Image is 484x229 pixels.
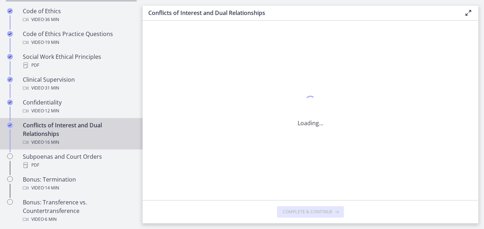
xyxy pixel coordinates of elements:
div: PDF [23,161,134,169]
div: Video [23,184,134,192]
span: · 16 min [44,138,59,147]
p: Loading... [298,119,323,127]
span: · 6 min [44,215,57,224]
div: Bonus: Termination [23,175,134,192]
div: 1 [298,94,323,110]
i: Completed [7,77,13,82]
h3: Conflicts of Interest and Dual Relationships [148,9,453,17]
div: Social Work Ethical Principles [23,52,134,70]
span: · 14 min [44,184,59,192]
div: Confidentiality [23,98,134,115]
div: Code of Ethics Practice Questions [23,30,134,47]
div: Video [23,215,134,224]
div: Video [23,15,134,24]
i: Completed [7,31,13,37]
span: · 19 min [44,38,59,47]
div: Video [23,38,134,47]
div: Bonus: Transference vs. Countertransference [23,198,134,224]
div: Video [23,107,134,115]
i: Completed [7,54,13,60]
div: Clinical Supervision [23,75,134,92]
div: Video [23,84,134,92]
div: PDF [23,61,134,70]
span: · 36 min [44,15,59,24]
div: Video [23,138,134,147]
span: · 31 min [44,84,59,92]
div: Code of Ethics [23,7,134,24]
i: Completed [7,100,13,105]
div: Subpoenas and Court Orders [23,152,134,169]
div: Conflicts of Interest and Dual Relationships [23,121,134,147]
button: Complete & continue [277,206,344,218]
span: · 12 min [44,107,59,115]
i: Completed [7,8,13,14]
i: Completed [7,122,13,128]
span: Complete & continue [283,209,333,215]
